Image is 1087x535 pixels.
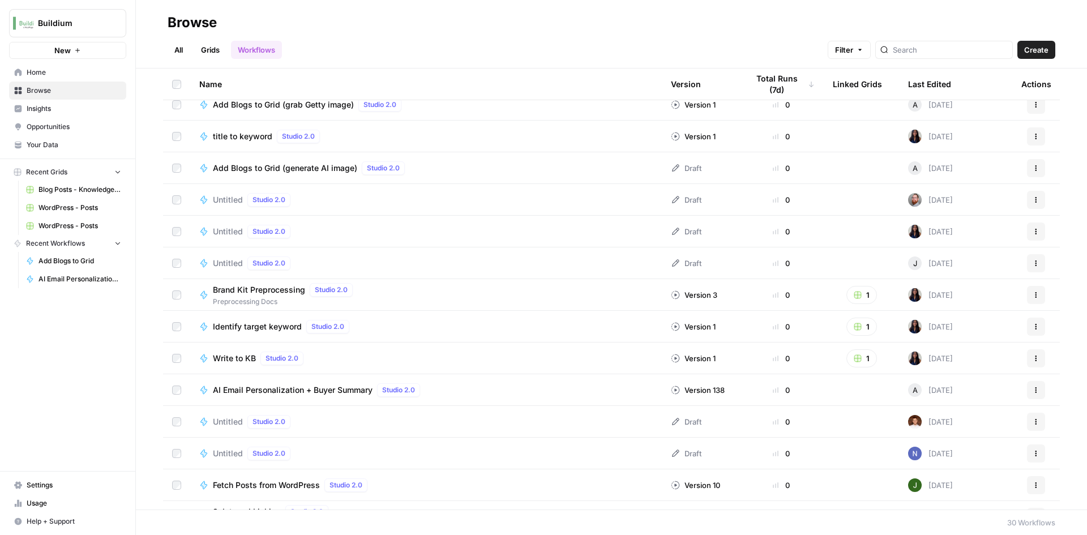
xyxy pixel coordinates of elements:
[893,44,1008,55] input: Search
[168,41,190,59] a: All
[846,286,877,304] button: 1
[21,199,126,217] a: WordPress - Posts
[748,162,815,174] div: 0
[213,194,243,206] span: Untitled
[27,85,121,96] span: Browse
[38,256,121,266] span: Add Blogs to Grid
[199,283,653,307] a: Brand Kit PreprocessingStudio 2.0Preprocessing Docs
[27,498,121,508] span: Usage
[846,349,877,367] button: 1
[213,297,357,307] span: Preprocessing Docs
[908,161,953,175] div: [DATE]
[671,69,701,100] div: Version
[671,289,717,301] div: Version 3
[671,384,725,396] div: Version 138
[908,98,953,112] div: [DATE]
[9,476,126,494] a: Settings
[908,225,953,238] div: [DATE]
[213,353,256,364] span: Write to KB
[26,167,67,177] span: Recent Grids
[908,415,953,429] div: [DATE]
[54,45,71,56] span: New
[9,82,126,100] a: Browse
[199,193,653,207] a: UntitledStudio 2.0
[9,100,126,118] a: Insights
[1007,517,1055,528] div: 30 Workflows
[213,480,320,491] span: Fetch Posts from WordPress
[908,478,922,492] img: 5v0yozua856dyxnw4lpcp45mgmzh
[21,181,126,199] a: Blog Posts - Knowledge Base.csv
[13,13,33,33] img: Buildium Logo
[266,353,298,363] span: Studio 2.0
[671,194,701,206] div: Draft
[671,258,701,269] div: Draft
[671,131,716,142] div: Version 1
[38,18,106,29] span: Buildium
[27,140,121,150] span: Your Data
[38,203,121,213] span: WordPress - Posts
[38,274,121,284] span: AI Email Personalization + Buyer Summary V2
[748,99,815,110] div: 0
[748,416,815,427] div: 0
[199,505,653,529] a: 3. Internal LinkingStudio 2.0Content Creation
[199,478,653,492] a: Fetch Posts from WordPressStudio 2.0
[9,42,126,59] button: New
[908,225,922,238] img: rox323kbkgutb4wcij4krxobkpon
[199,69,653,100] div: Name
[671,353,716,364] div: Version 1
[671,416,701,427] div: Draft
[9,494,126,512] a: Usage
[21,252,126,270] a: Add Blogs to Grid
[382,385,415,395] span: Studio 2.0
[21,270,126,288] a: AI Email Personalization + Buyer Summary V2
[199,352,653,365] a: Write to KBStudio 2.0
[748,226,815,237] div: 0
[213,416,243,427] span: Untitled
[253,448,285,459] span: Studio 2.0
[9,118,126,136] a: Opportunities
[199,161,653,175] a: Add Blogs to Grid (generate AI image)Studio 2.0
[199,320,653,333] a: Identify target keywordStudio 2.0
[9,63,126,82] a: Home
[913,384,918,396] span: A
[908,447,922,460] img: no2eheeotd3u7h8x2gq9c0bc49kh
[908,288,922,302] img: rox323kbkgutb4wcij4krxobkpon
[846,318,877,336] button: 1
[27,104,121,114] span: Insights
[199,447,653,460] a: UntitledStudio 2.0
[913,99,918,110] span: A
[27,516,121,527] span: Help + Support
[671,226,701,237] div: Draft
[363,100,396,110] span: Studio 2.0
[290,507,323,517] span: Studio 2.0
[908,478,953,492] div: [DATE]
[311,322,344,332] span: Studio 2.0
[913,258,917,269] span: J
[748,448,815,459] div: 0
[748,384,815,396] div: 0
[199,256,653,270] a: UntitledStudio 2.0
[835,44,853,55] span: Filter
[213,284,305,296] span: Brand Kit Preprocessing
[231,41,282,59] a: Workflows
[748,289,815,301] div: 0
[329,480,362,490] span: Studio 2.0
[908,447,953,460] div: [DATE]
[908,69,951,100] div: Last Edited
[9,164,126,181] button: Recent Grids
[282,131,315,142] span: Studio 2.0
[9,512,126,530] button: Help + Support
[908,130,922,143] img: rox323kbkgutb4wcij4krxobkpon
[671,480,720,491] div: Version 10
[748,353,815,364] div: 0
[9,9,126,37] button: Workspace: Buildium
[833,69,882,100] div: Linked Grids
[908,320,953,333] div: [DATE]
[253,417,285,427] span: Studio 2.0
[213,321,302,332] span: Identify target keyword
[748,321,815,332] div: 0
[9,136,126,154] a: Your Data
[1021,69,1051,100] div: Actions
[748,69,815,100] div: Total Runs (7d)
[38,221,121,231] span: WordPress - Posts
